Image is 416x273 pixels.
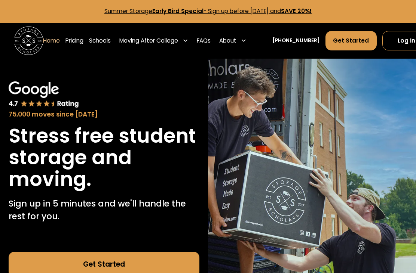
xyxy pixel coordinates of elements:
img: Google 4.7 star rating [9,81,79,108]
p: Sign up in 5 minutes and we'll handle the rest for you. [9,197,199,223]
div: Moving After College [119,37,178,45]
img: Storage Scholars main logo [14,27,43,55]
a: FAQs [197,31,211,51]
a: Summer StorageEarly Bird Special- Sign up before [DATE] andSAVE 20%! [104,7,312,15]
a: Schools [89,31,111,51]
div: About [219,37,236,45]
a: home [14,27,43,55]
div: About [217,31,250,51]
div: 75,000 moves since [DATE] [9,110,199,120]
strong: SAVE 20%! [281,7,312,15]
a: Pricing [65,31,83,51]
a: Get Started [325,31,376,50]
a: [PHONE_NUMBER] [272,37,320,44]
h1: Stress free student storage and moving. [9,125,199,190]
div: Moving After College [117,31,191,51]
strong: Early Bird Special [152,7,204,15]
a: Home [43,31,60,51]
